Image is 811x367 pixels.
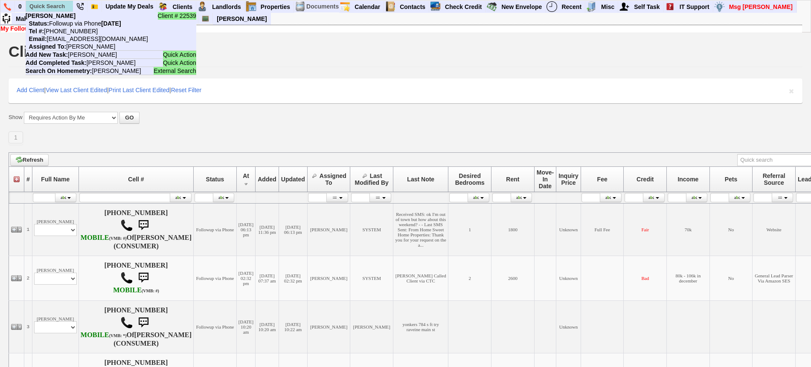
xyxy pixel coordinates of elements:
span: Rent [506,176,519,183]
span: At [243,172,249,179]
font: MOBILE [113,286,142,294]
td: [DATE] 07:37 am [256,256,279,300]
img: contact.png [385,1,395,12]
td: [PERSON_NAME] [307,203,350,256]
td: Followup via Phone [194,256,237,300]
font: MOBILE [81,331,109,339]
span: Status [206,176,224,183]
td: SYSTEM [350,203,393,256]
td: [DATE] 11:36 pm [256,203,279,256]
td: Unknown [556,256,581,300]
td: 80k - 106k in december [667,256,710,300]
nobr: [PERSON_NAME] [26,67,141,74]
td: [PERSON_NAME] Called Client via CTC [393,256,448,300]
img: appt_icon.png [340,1,350,12]
td: SYSTEM [350,256,393,300]
span: Added [258,176,276,183]
span: Client # 22539 [158,12,196,20]
td: yonkers 784 s ft try raveine main st [393,300,448,353]
a: My Followups: 7 [0,25,47,32]
td: Documents [306,1,339,12]
td: [DATE] 06:13 pm [236,203,255,256]
span: Pets [725,176,738,183]
td: [DATE] 10:20 am [236,300,255,353]
nobr: [PERSON_NAME] [26,59,136,66]
td: [PERSON_NAME] [32,300,78,353]
td: 1 [24,203,32,256]
td: [DATE] 10:22 am [279,300,307,353]
a: Landlords [209,1,245,12]
a: Msg [PERSON_NAME] [726,1,796,12]
img: sms.png [135,314,152,331]
font: Fair [641,227,649,232]
td: [DATE] 02:32 pm [279,256,307,300]
b: T-Mobile USA, Inc. [113,286,159,294]
td: [PERSON_NAME] [350,300,393,353]
img: clients.png [157,1,168,12]
td: Received SMS: ok I'm out of town but how about this weekend? - - Last SMS Sent: From Home Sweet H... [393,203,448,256]
td: General Lead Parser Via Amazon SES [753,256,796,300]
font: (VMB: #) [142,288,159,293]
a: Contacts [396,1,429,12]
img: properties.png [246,1,256,12]
span: Last Note [407,176,434,183]
span: Assigned To [320,172,346,186]
nobr: [PERSON_NAME] [26,51,117,58]
img: help2.png [665,1,675,12]
span: Quick Action [163,51,196,58]
b: Email: [29,35,47,42]
a: IT Support [676,1,713,12]
td: Followup via Phone [194,203,237,256]
a: [PERSON_NAME] [213,13,270,24]
td: [DATE] 02:32 pm [236,256,255,300]
td: [DATE] 10:20 am [256,300,279,353]
label: Show [9,114,23,121]
div: | | | [9,79,802,103]
b: My Followups [0,25,40,32]
font: Bad [641,276,649,281]
b: [PERSON_NAME] [26,12,76,19]
a: Update My Deals [102,1,157,12]
span: External Search [154,67,196,75]
nobr: [PHONE_NUMBER] [26,28,98,35]
a: Properties [257,1,294,12]
span: Fee [597,176,608,183]
img: money.png [714,1,725,12]
a: Add Client [17,87,44,93]
a: Calendar [351,1,384,12]
span: Inquiry Price [558,172,578,186]
b: Add Completed Task: [26,59,87,66]
a: 1 [9,131,23,143]
img: call.png [120,316,133,329]
b: Add New Task: [26,51,68,58]
img: gmoney.png [486,1,497,12]
td: Unknown [556,203,581,256]
img: creditreport.png [430,1,441,12]
font: (VMB: *) [109,333,127,338]
span: Income [677,176,698,183]
td: Full Fee [581,203,624,256]
span: Referral Source [763,172,785,186]
td: [DATE] 06:13 pm [279,203,307,256]
a: Misc [598,1,618,12]
img: Bookmark.png [91,3,98,10]
a: Check Credit [442,1,485,12]
span: Updated [281,176,305,183]
b: Status: [29,20,49,27]
a: New Envelope [498,1,546,12]
td: [PERSON_NAME] [307,256,350,300]
td: Unknown [556,300,581,353]
a: Recent [558,1,585,12]
a: Clients [169,1,196,12]
nobr: Followup via Phone [26,20,121,27]
span: Desired Bedrooms [455,172,485,186]
img: docs.png [295,1,305,12]
td: 1 [448,203,491,256]
td: 2600 [491,256,535,300]
td: 2 [448,256,491,300]
img: recent.png [546,1,557,12]
h4: [PHONE_NUMBER] Of (CONSUMER) [81,306,192,347]
th: # [24,166,32,192]
td: No [709,256,753,300]
a: Self Task [631,1,663,12]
